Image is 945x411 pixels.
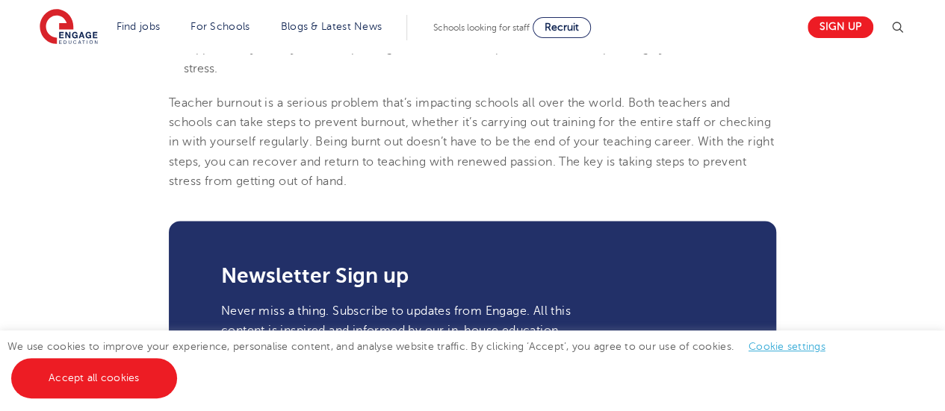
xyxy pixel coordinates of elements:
[169,96,774,188] span: Teacher burnout is a serious problem that’s impacting schools all over the world. Both teachers a...
[545,22,579,33] span: Recruit
[533,17,591,38] a: Recruit
[184,22,769,75] span: — if you feel as though you’re struggling, there’s no harm in reaching out at school, and asking ...
[7,341,840,383] span: We use cookies to improve your experience, personalise content, and analyse website traffic. By c...
[190,21,250,32] a: For Schools
[40,9,98,46] img: Engage Education
[808,16,873,38] a: Sign up
[749,341,825,352] a: Cookie settings
[221,266,724,286] h3: Newsletter Sign up
[221,301,588,380] p: Never miss a thing. Subscribe to updates from Engage. All this content is inspired and informed b...
[11,358,177,398] a: Accept all cookies
[117,21,161,32] a: Find jobs
[281,21,382,32] a: Blogs & Latest News
[433,22,530,33] span: Schools looking for staff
